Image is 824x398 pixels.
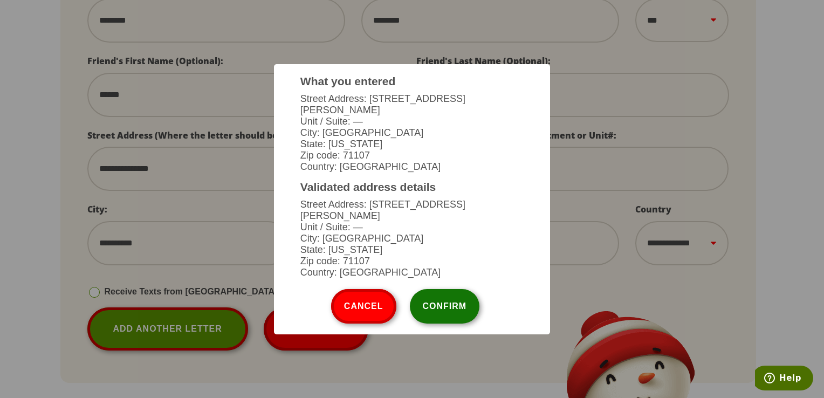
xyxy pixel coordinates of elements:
li: Zip code: 71107 [300,256,524,267]
li: Country: [GEOGRAPHIC_DATA] [300,161,524,173]
button: Cancel [331,289,396,324]
li: State: [US_STATE] [300,244,524,256]
li: City: [GEOGRAPHIC_DATA] [300,127,524,139]
li: Country: [GEOGRAPHIC_DATA] [300,267,524,278]
h3: Validated address details [300,181,524,194]
h3: What you entered [300,75,524,88]
li: Unit / Suite: — [300,222,524,233]
li: State: [US_STATE] [300,139,524,150]
iframe: Opens a widget where you can find more information [755,366,813,393]
li: Street Address: [STREET_ADDRESS][PERSON_NAME] [300,93,524,116]
li: Zip code: 71107 [300,150,524,161]
li: City: [GEOGRAPHIC_DATA] [300,233,524,244]
li: Street Address: [STREET_ADDRESS][PERSON_NAME] [300,199,524,222]
button: Confirm [410,289,480,324]
li: Unit / Suite: — [300,116,524,127]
